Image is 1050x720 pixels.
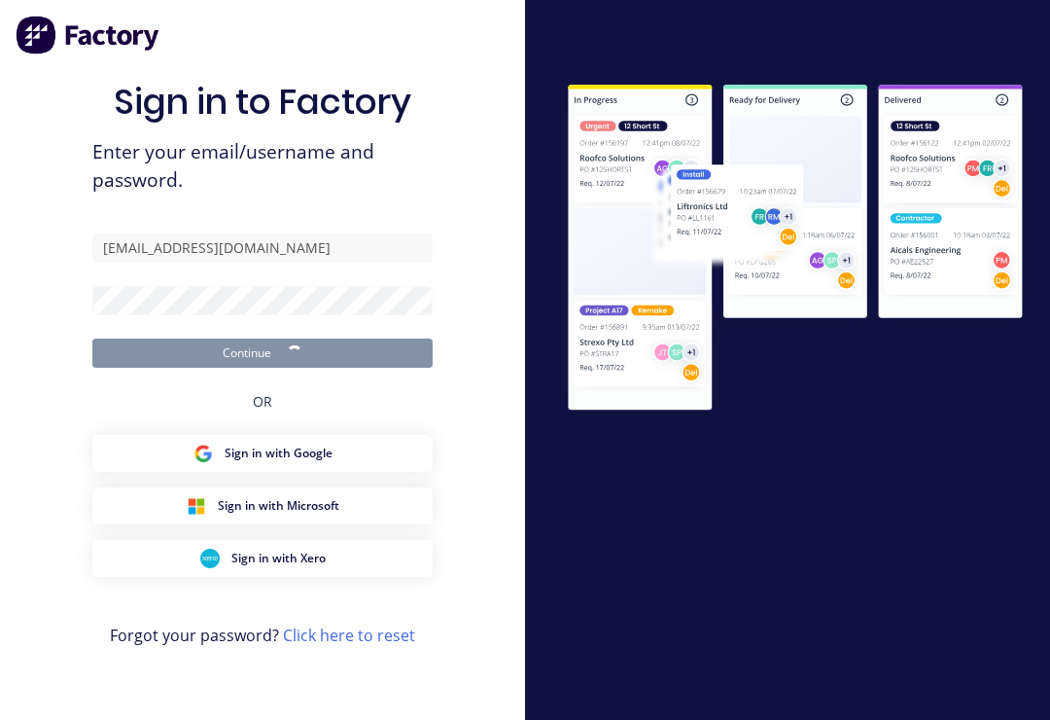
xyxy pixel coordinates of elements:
img: Xero Sign in [200,549,220,568]
span: Sign in with Microsoft [218,497,339,515]
button: Continue [92,339,433,368]
div: OR [253,368,272,435]
button: Xero Sign inSign in with Xero [92,540,433,577]
span: Sign in with Xero [231,550,326,567]
input: Email/Username [92,234,433,263]
img: Factory [16,16,161,54]
h1: Sign in to Factory [114,81,411,123]
button: Microsoft Sign inSign in with Microsoft [92,487,433,524]
img: Google Sign in [193,444,213,463]
span: Forgot your password? [110,624,415,647]
a: Click here to reset [283,625,415,646]
img: Microsoft Sign in [187,496,206,516]
button: Google Sign inSign in with Google [92,435,433,472]
img: Sign in [541,59,1050,440]
span: Enter your email/username and password. [92,138,433,195]
span: Sign in with Google [225,445,332,462]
